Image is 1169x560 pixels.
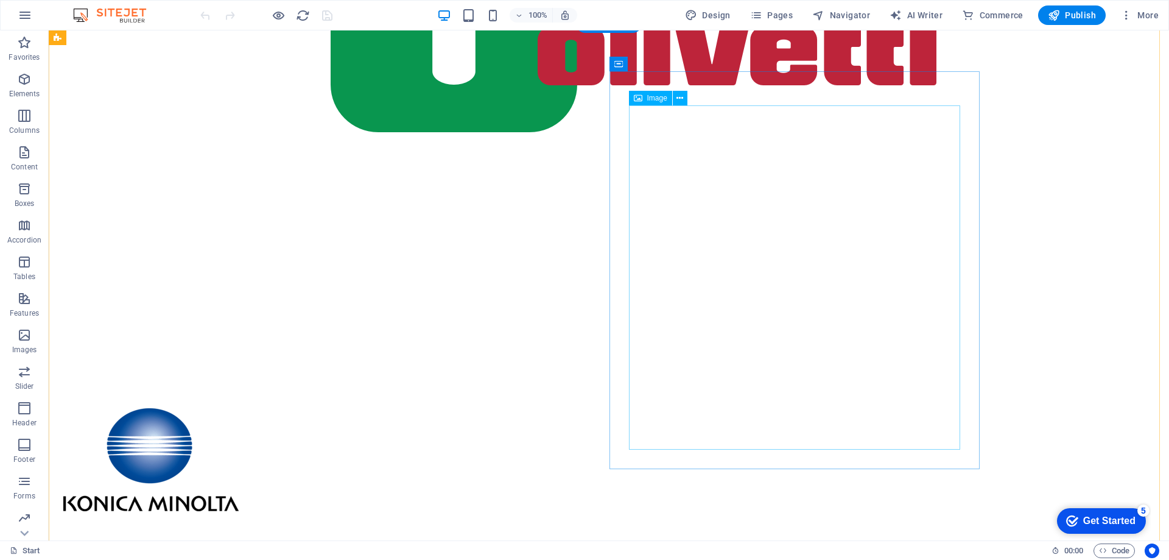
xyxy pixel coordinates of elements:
[890,9,943,21] span: AI Writer
[296,9,310,23] i: Reload page
[9,89,40,99] p: Elements
[33,13,85,24] div: Get Started
[1145,544,1159,558] button: Usercentrics
[7,6,96,32] div: Get Started 5 items remaining, 0% complete
[13,455,35,464] p: Footer
[750,9,793,21] span: Pages
[12,345,37,355] p: Images
[11,162,38,172] p: Content
[812,9,870,21] span: Navigator
[1064,544,1083,558] span: 00 00
[9,52,40,62] p: Favorites
[1120,9,1159,21] span: More
[885,5,947,25] button: AI Writer
[528,8,547,23] h6: 100%
[1038,5,1106,25] button: Publish
[15,199,35,208] p: Boxes
[7,235,41,245] p: Accordion
[10,308,39,318] p: Features
[1099,544,1129,558] span: Code
[70,8,161,23] img: Editor Logo
[271,8,286,23] button: Click here to leave preview mode and continue editing
[957,5,1028,25] button: Commerce
[745,5,798,25] button: Pages
[1115,5,1164,25] button: More
[13,491,35,501] p: Forms
[962,9,1023,21] span: Commerce
[15,381,34,391] p: Slider
[87,2,99,15] div: 5
[1073,546,1075,555] span: :
[680,5,735,25] div: Design (Ctrl+Alt+Y)
[13,272,35,282] p: Tables
[12,418,37,428] p: Header
[1048,9,1096,21] span: Publish
[647,94,667,102] span: Image
[9,126,40,135] p: Columns
[1094,544,1135,558] button: Code
[510,8,553,23] button: 100%
[807,5,875,25] button: Navigator
[560,10,570,21] i: On resize automatically adjust zoom level to fit chosen device.
[685,9,731,21] span: Design
[680,5,735,25] button: Design
[1051,544,1084,558] h6: Session time
[10,544,40,558] a: Click to cancel selection. Double-click to open Pages
[295,8,310,23] button: reload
